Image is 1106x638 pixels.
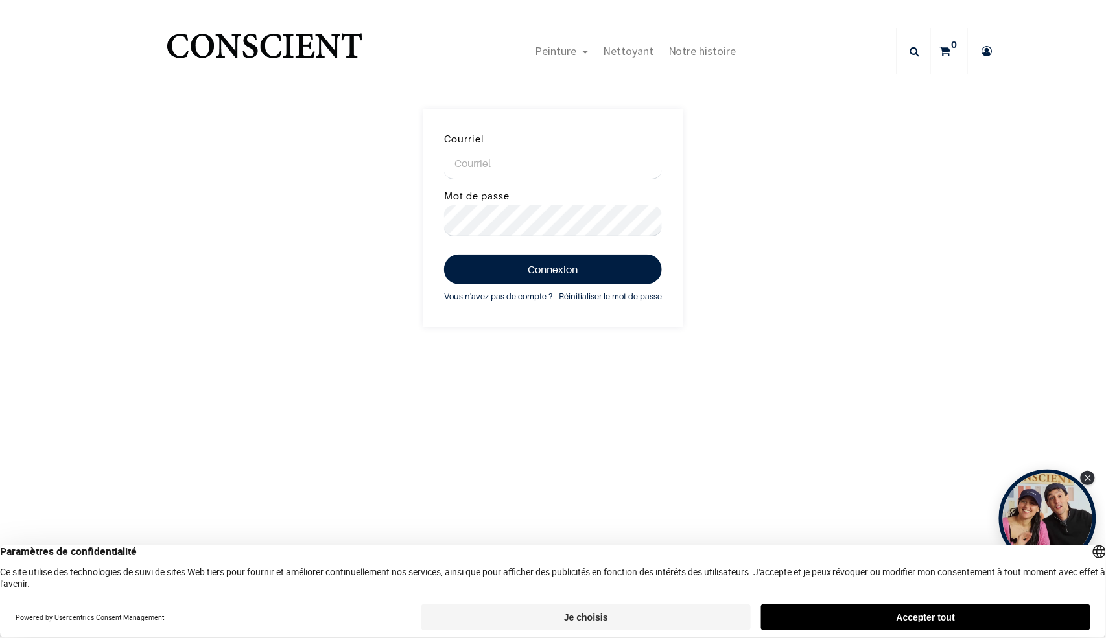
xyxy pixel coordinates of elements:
img: Conscient [164,26,364,77]
span: Notre histoire [668,43,736,58]
input: Courriel [444,148,662,179]
a: Réinitialiser le mot de passe [559,290,662,304]
a: Logo of Conscient [164,26,364,77]
a: Peinture [528,28,596,74]
div: Open Tolstoy [999,470,1096,567]
a: 0 [931,28,967,74]
div: Tolstoy bubble widget [999,470,1096,567]
span: Peinture [535,43,577,58]
sup: 0 [948,38,961,51]
a: Vous n'avez pas de compte ? [444,290,552,304]
label: Courriel [444,131,484,148]
div: Open Tolstoy widget [999,470,1096,567]
button: Connexion [444,255,662,284]
span: Nettoyant [604,43,654,58]
button: Open chat widget [11,11,50,50]
div: Close Tolstoy widget [1081,471,1095,485]
label: Mot de passe [444,188,510,205]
